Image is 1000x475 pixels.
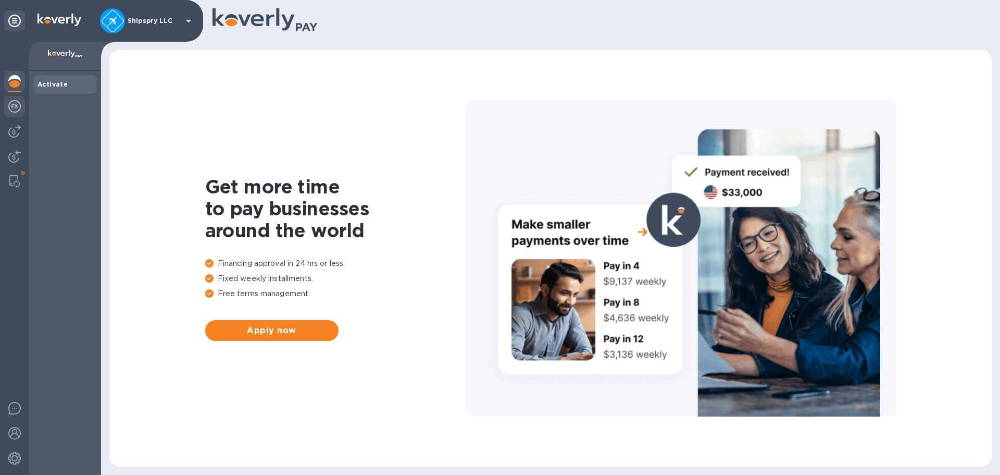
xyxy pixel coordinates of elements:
p: Free terms management. [205,288,466,299]
span: Apply now [214,324,330,337]
p: Financing approval in 24 hrs or less. [205,258,466,269]
b: Activate [37,80,68,88]
p: Fixed weekly installments. [205,273,466,284]
button: Apply now [205,320,339,341]
img: Logo [37,14,81,26]
div: Unpin categories [4,10,25,31]
h1: Get more time to pay businesses around the world [205,176,466,241]
p: Shipspry LLC [128,17,180,25]
img: Foreign exchange [8,100,21,113]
